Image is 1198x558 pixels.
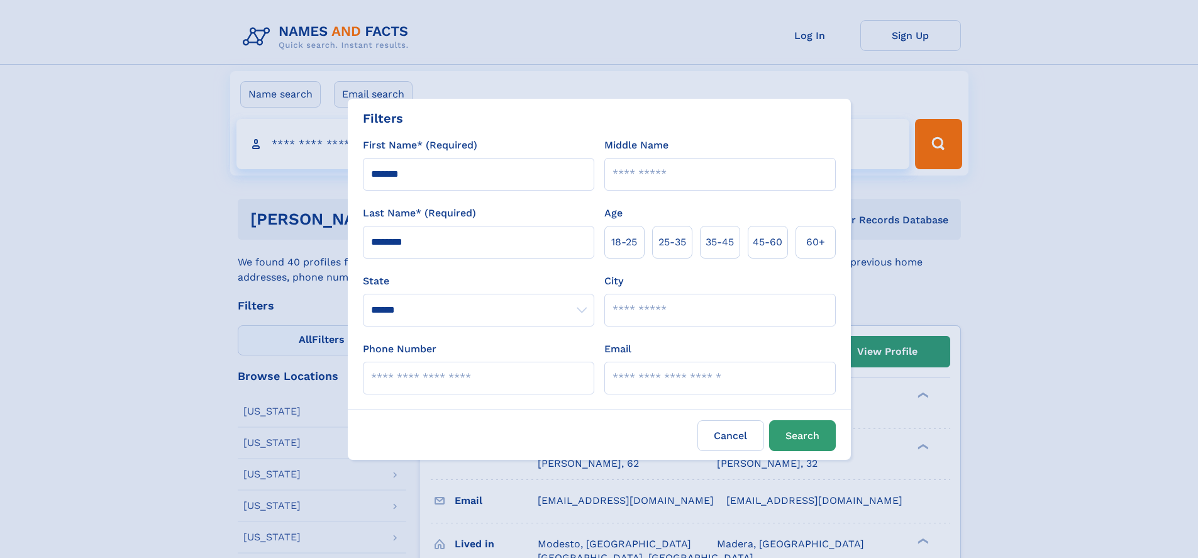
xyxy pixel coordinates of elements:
[658,235,686,250] span: 25‑35
[363,206,476,221] label: Last Name* (Required)
[363,109,403,128] div: Filters
[806,235,825,250] span: 60+
[611,235,637,250] span: 18‑25
[706,235,734,250] span: 35‑45
[604,274,623,289] label: City
[604,138,668,153] label: Middle Name
[363,342,436,357] label: Phone Number
[604,342,631,357] label: Email
[604,206,623,221] label: Age
[769,420,836,451] button: Search
[363,138,477,153] label: First Name* (Required)
[697,420,764,451] label: Cancel
[363,274,594,289] label: State
[753,235,782,250] span: 45‑60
